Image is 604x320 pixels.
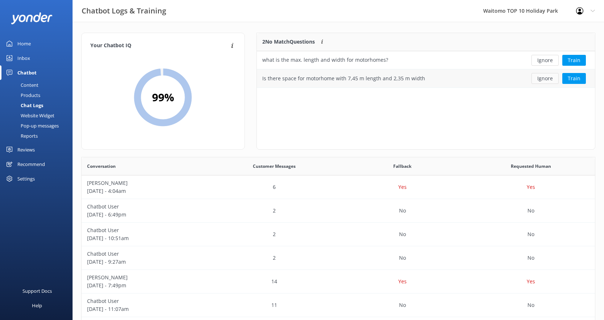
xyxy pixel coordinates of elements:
div: Is there space for motorhome with 7,45 m length and 2,35 m width [262,74,425,82]
p: 2 No Match Questions [262,38,315,46]
p: [DATE] - 9:27am [87,258,205,266]
p: [DATE] - 11:07am [87,305,205,313]
div: row [82,270,595,293]
a: Content [4,80,73,90]
a: Pop-up messages [4,121,73,131]
p: 2 [273,207,276,215]
p: Yes [527,183,535,191]
div: what is the max. length and width for motorhomes? [262,56,388,64]
button: Train [562,73,586,84]
p: [DATE] - 6:49pm [87,211,205,219]
div: row [82,293,595,317]
div: Settings [17,171,35,186]
a: Chat Logs [4,100,73,110]
button: Ignore [531,55,559,66]
div: Products [4,90,40,100]
p: Chatbot User [87,250,205,258]
span: Conversation [87,163,116,170]
p: No [399,254,406,262]
div: row [82,175,595,199]
p: 2 [273,254,276,262]
h4: Your Chatbot IQ [90,42,229,50]
button: Ignore [531,73,559,84]
p: Chatbot User [87,226,205,234]
img: yonder-white-logo.png [11,12,53,24]
div: Chat Logs [4,100,43,110]
a: Website Widget [4,110,73,121]
p: No [399,301,406,309]
p: [PERSON_NAME] [87,179,205,187]
p: Yes [398,278,407,285]
div: Chatbot [17,65,37,80]
p: [PERSON_NAME] [87,274,205,281]
p: No [399,230,406,238]
div: Inbox [17,51,30,65]
h3: Chatbot Logs & Training [82,5,166,17]
div: Recommend [17,157,45,171]
div: row [82,199,595,223]
span: Requested Human [511,163,551,170]
div: Content [4,80,38,90]
p: [DATE] - 10:51am [87,234,205,242]
div: row [257,69,595,88]
div: grid [257,51,595,88]
p: [DATE] - 4:04am [87,187,205,195]
div: Reviews [17,142,35,157]
p: Yes [527,278,535,285]
span: Customer Messages [253,163,296,170]
a: Reports [4,131,73,141]
p: 11 [271,301,277,309]
h2: 99 % [152,89,174,106]
div: row [82,246,595,270]
div: Help [32,298,42,313]
div: Reports [4,131,38,141]
p: Chatbot User [87,203,205,211]
p: 6 [273,183,276,191]
p: No [527,254,534,262]
button: Train [562,55,586,66]
p: 14 [271,278,277,285]
p: Chatbot User [87,297,205,305]
p: Yes [398,183,407,191]
p: No [527,207,534,215]
p: 2 [273,230,276,238]
a: Products [4,90,73,100]
div: Pop-up messages [4,121,59,131]
span: Fallback [393,163,411,170]
div: Home [17,36,31,51]
div: row [82,223,595,246]
p: [DATE] - 7:49pm [87,281,205,289]
div: row [257,51,595,69]
p: No [399,207,406,215]
div: Support Docs [22,284,52,298]
div: Website Widget [4,110,54,121]
p: No [527,301,534,309]
p: No [527,230,534,238]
